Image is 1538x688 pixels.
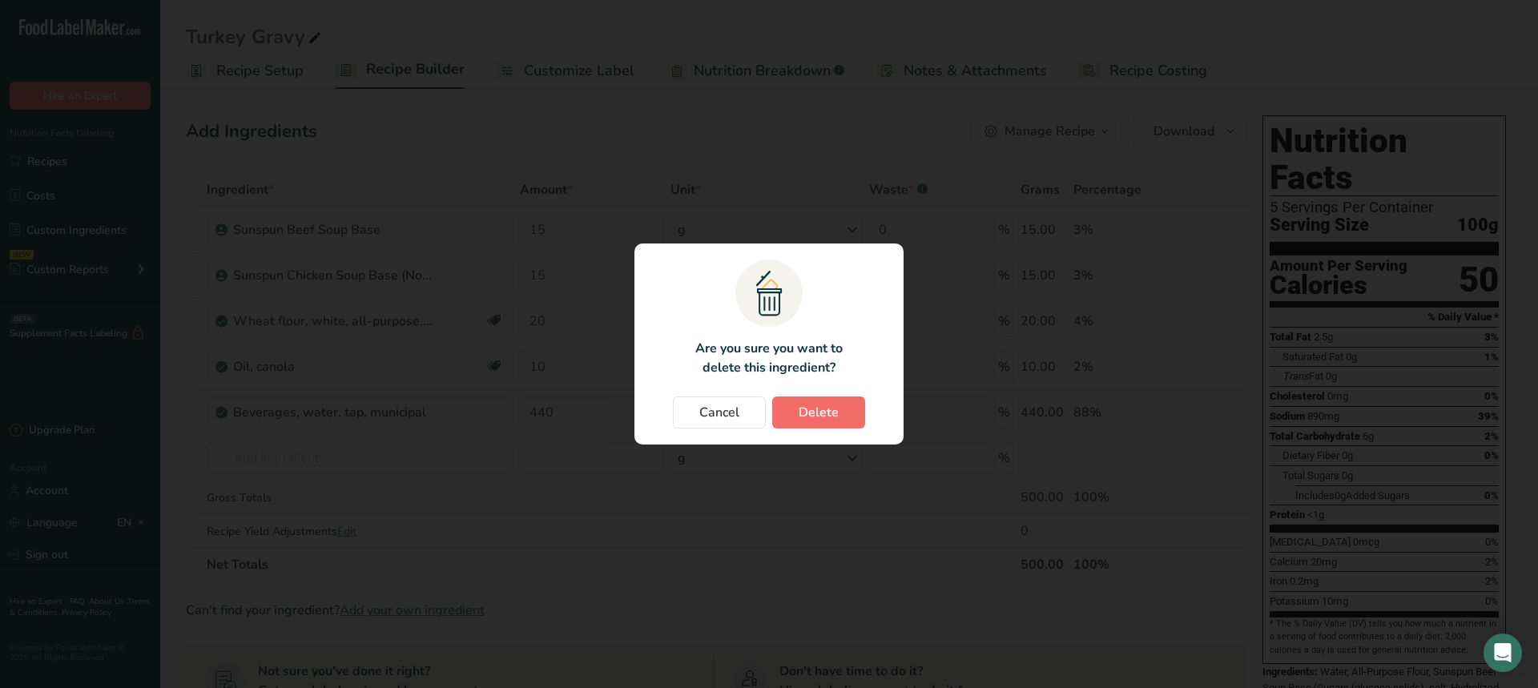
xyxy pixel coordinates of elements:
[686,339,852,377] p: Are you sure you want to delete this ingredient?
[772,396,865,428] button: Delete
[799,403,839,422] span: Delete
[673,396,766,428] button: Cancel
[1484,634,1522,672] div: Open Intercom Messenger
[699,403,739,422] span: Cancel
